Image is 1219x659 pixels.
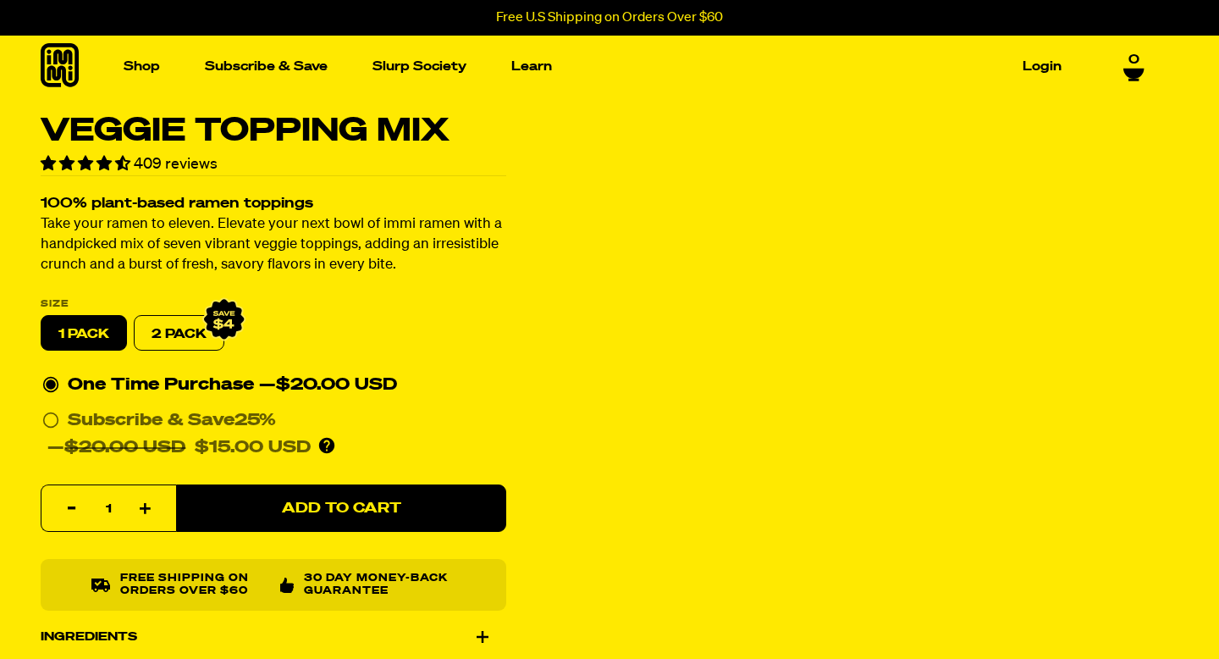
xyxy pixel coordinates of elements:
[41,115,506,147] h1: Veggie Topping Mix
[134,157,218,172] span: 409 reviews
[505,53,559,80] a: Learn
[304,573,455,598] p: 30 Day Money-Back Guarantee
[259,372,397,399] div: —
[117,36,1068,97] nav: Main navigation
[1123,53,1145,81] a: 0
[41,157,134,172] span: 4.34 stars
[366,53,473,80] a: Slurp Society
[41,300,506,309] label: Size
[176,485,506,533] button: Add to Cart
[42,372,505,399] div: One Time Purchase
[47,435,311,462] div: —
[41,215,506,276] p: Take your ramen to eleven. Elevate your next bowl of immi ramen with a handpicked mix of seven vi...
[52,486,166,534] input: quantity
[234,413,276,429] span: 25%
[276,377,397,394] span: $20.00 USD
[1016,53,1068,80] a: Login
[117,53,167,80] a: Shop
[1128,53,1139,68] span: 0
[198,53,334,80] a: Subscribe & Save
[64,440,185,457] del: $20.00 USD
[195,440,311,457] span: $15.00 USD
[134,316,224,352] label: 2 PACK
[41,316,127,352] label: 1 PACK
[282,501,401,516] span: Add to Cart
[41,197,506,212] h2: 100% plant-based ramen toppings
[68,407,276,435] div: Subscribe & Save
[496,10,723,25] p: Free U.S Shipping on Orders Over $60
[120,573,267,598] p: Free shipping on orders over $60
